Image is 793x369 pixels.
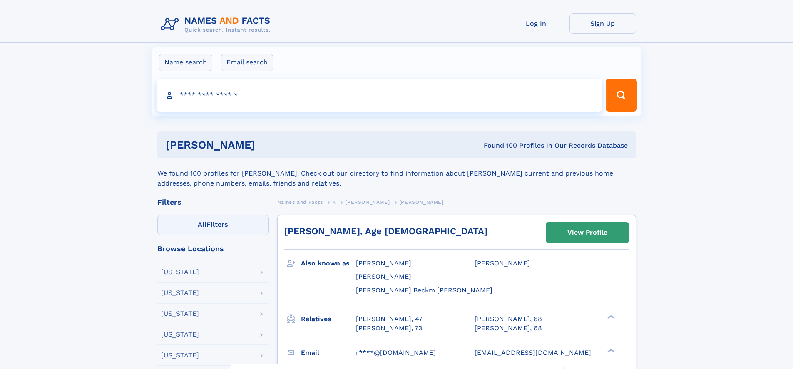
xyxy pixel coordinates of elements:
[157,13,277,36] img: Logo Names and Facts
[157,79,602,112] input: search input
[605,314,615,319] div: ❯
[157,198,269,206] div: Filters
[332,199,336,205] span: K
[157,215,269,235] label: Filters
[475,324,542,333] a: [PERSON_NAME], 68
[161,310,199,317] div: [US_STATE]
[399,199,444,205] span: [PERSON_NAME]
[345,197,390,207] a: [PERSON_NAME]
[284,226,487,236] a: [PERSON_NAME], Age [DEMOGRAPHIC_DATA]
[161,331,199,338] div: [US_STATE]
[369,141,628,150] div: Found 100 Profiles In Our Records Database
[157,158,636,188] div: We found 100 profiles for [PERSON_NAME]. Check out our directory to find information about [PERSO...
[356,272,411,280] span: [PERSON_NAME]
[356,315,423,324] a: [PERSON_NAME], 47
[159,54,212,71] label: Name search
[301,312,356,326] h3: Relatives
[569,13,636,34] a: Sign Up
[277,197,323,207] a: Names and Facts
[161,269,199,275] div: [US_STATE]
[475,349,591,357] span: [EMAIL_ADDRESS][DOMAIN_NAME]
[356,286,492,294] span: [PERSON_NAME] Beckm [PERSON_NAME]
[475,259,530,267] span: [PERSON_NAME]
[605,348,615,353] div: ❯
[198,220,206,228] span: All
[166,140,370,150] h1: [PERSON_NAME]
[301,346,356,360] h3: Email
[356,324,422,333] a: [PERSON_NAME], 73
[161,352,199,359] div: [US_STATE]
[546,223,629,243] a: View Profile
[606,79,636,112] button: Search Button
[157,245,269,253] div: Browse Locations
[567,223,607,242] div: View Profile
[345,199,390,205] span: [PERSON_NAME]
[475,315,542,324] a: [PERSON_NAME], 68
[301,256,356,270] h3: Also known as
[221,54,273,71] label: Email search
[161,290,199,296] div: [US_STATE]
[332,197,336,207] a: K
[356,259,411,267] span: [PERSON_NAME]
[503,13,569,34] a: Log In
